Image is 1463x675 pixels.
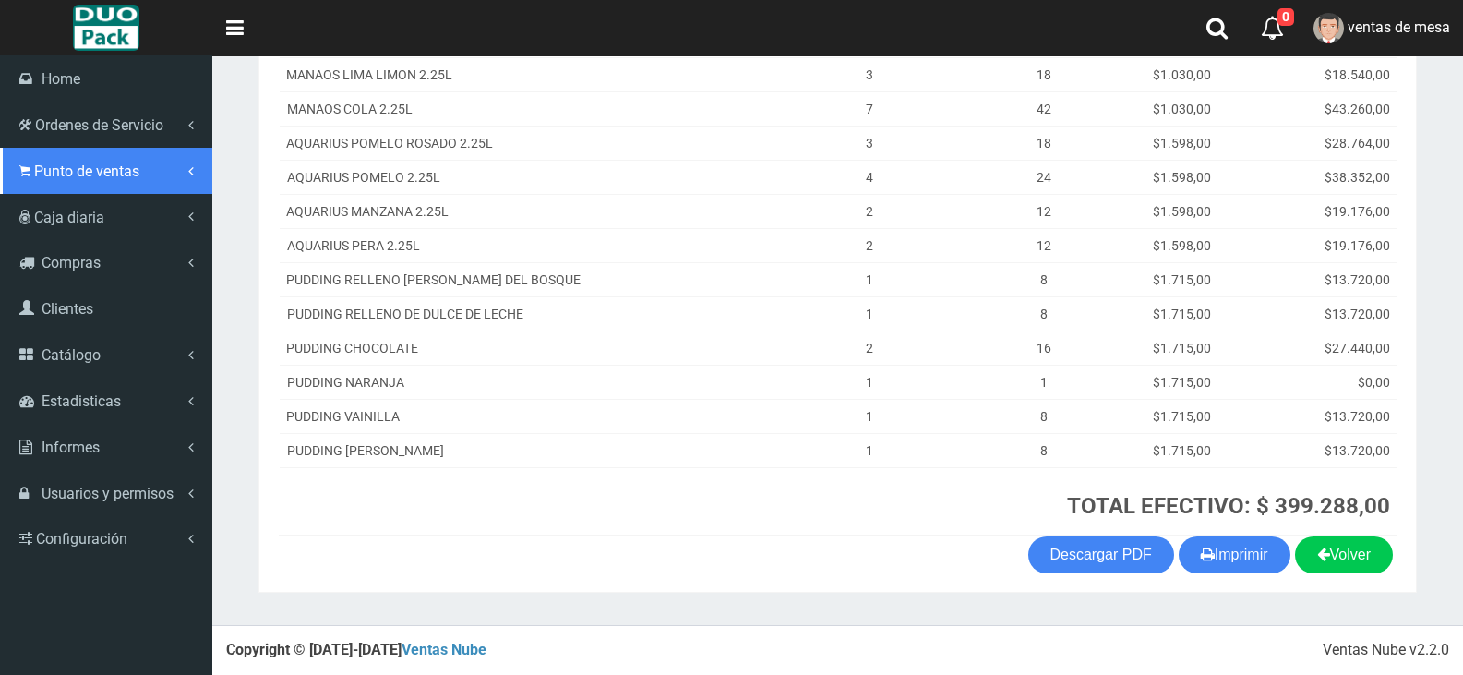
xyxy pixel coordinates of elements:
[279,126,761,160] td: AQUARIUS POMELO ROSADO 2.25L
[1253,91,1397,126] td: $43.260,00
[42,439,100,456] span: Informes
[761,228,977,262] td: 2
[1323,640,1449,661] div: Ventas Nube v2.2.0
[42,254,101,271] span: Compras
[1253,433,1397,467] td: $13.720,00
[761,433,977,467] td: 1
[1111,331,1253,365] td: $1.715,00
[977,331,1111,365] td: 16
[279,262,761,296] td: PUDDING RELLENO [PERSON_NAME] DEL BOSQUE
[1253,296,1397,331] td: $13.720,00
[42,485,174,502] span: Usuarios y permisos
[1295,536,1393,573] a: Volver
[1111,228,1253,262] td: $1.598,00
[1348,18,1450,36] span: ventas de mesa
[1111,262,1253,296] td: $1.715,00
[1111,91,1253,126] td: $1.030,00
[279,194,761,228] td: AQUARIUS MANZANA 2.25L
[761,262,977,296] td: 1
[1313,13,1344,43] img: User Image
[1111,194,1253,228] td: $1.598,00
[977,433,1111,467] td: 8
[1253,160,1397,194] td: $38.352,00
[1253,126,1397,160] td: $28.764,00
[761,91,977,126] td: 7
[761,365,977,399] td: 1
[279,160,761,194] td: AQUARIUS POMELO 2.25L
[1253,399,1397,433] td: $13.720,00
[977,296,1111,331] td: 8
[73,5,138,51] img: Logo grande
[1253,57,1397,91] td: $18.540,00
[1253,228,1397,262] td: $19.176,00
[1111,126,1253,160] td: $1.598,00
[1179,536,1290,573] button: Imprimir
[279,91,761,126] td: MANAOS COLA 2.25L
[36,530,127,548] span: Configuración
[1253,194,1397,228] td: $19.176,00
[761,160,977,194] td: 4
[1028,536,1174,573] a: Descargar PDF
[279,331,761,365] td: PUDDING CHOCOLATE
[761,126,977,160] td: 3
[1067,493,1390,519] strong: TOTAL EFECTIVO: $ 399.288,00
[34,163,139,180] span: Punto de ventas
[977,365,1111,399] td: 1
[226,641,486,658] strong: Copyright © [DATE]-[DATE]
[977,194,1111,228] td: 12
[1111,160,1253,194] td: $1.598,00
[35,116,163,134] span: Ordenes de Servicio
[42,300,93,318] span: Clientes
[761,57,977,91] td: 3
[761,296,977,331] td: 1
[34,209,104,226] span: Caja diaria
[977,160,1111,194] td: 24
[1111,399,1253,433] td: $1.715,00
[1277,8,1294,26] span: 0
[1111,365,1253,399] td: $1.715,00
[977,262,1111,296] td: 8
[279,433,761,467] td: PUDDING [PERSON_NAME]
[279,399,761,433] td: PUDDING VAINILLA
[279,296,761,331] td: PUDDING RELLENO DE DULCE DE LECHE
[977,228,1111,262] td: 12
[279,57,761,91] td: MANAOS LIMA LIMON 2.25L
[1111,57,1253,91] td: $1.030,00
[977,126,1111,160] td: 18
[761,331,977,365] td: 2
[977,399,1111,433] td: 8
[1111,433,1253,467] td: $1.715,00
[977,91,1111,126] td: 42
[761,194,977,228] td: 2
[1111,296,1253,331] td: $1.715,00
[279,365,761,399] td: PUDDING NARANJA
[42,346,101,364] span: Catálogo
[279,228,761,262] td: AQUARIUS PERA 2.25L
[42,392,121,410] span: Estadisticas
[1253,365,1397,399] td: $0,00
[977,57,1111,91] td: 18
[1253,262,1397,296] td: $13.720,00
[1253,331,1397,365] td: $27.440,00
[42,70,80,88] span: Home
[402,641,486,658] a: Ventas Nube
[761,399,977,433] td: 1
